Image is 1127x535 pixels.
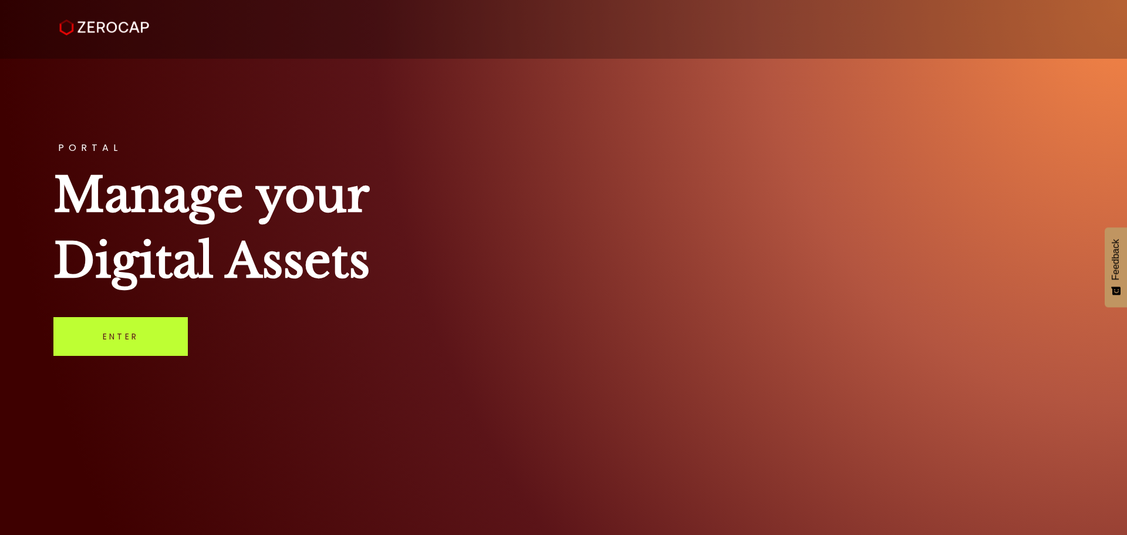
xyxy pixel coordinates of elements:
a: Enter [53,317,188,356]
img: ZeroCap [59,19,149,36]
span: Feedback [1111,239,1121,280]
h1: Manage your Digital Assets [53,162,1074,294]
h3: PORTAL [53,143,1074,153]
button: Feedback - Show survey [1105,227,1127,307]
